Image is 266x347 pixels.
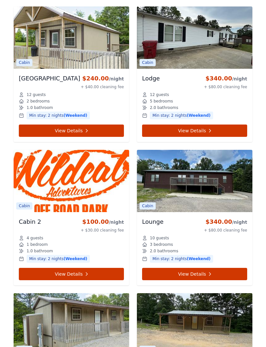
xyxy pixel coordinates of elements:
span: 12 guests [150,92,169,97]
span: (Weekend) [187,113,211,118]
span: Min stay: 2 nights [150,255,213,263]
span: 12 guests [27,92,46,97]
h3: Cabin 2 [19,217,41,226]
span: 2.0 bathrooms [150,248,178,254]
span: 2 bedrooms [27,99,50,104]
span: (Weekend) [64,257,87,261]
div: + $80.00 cleaning fee [204,228,247,233]
div: + $40.00 cleaning fee [81,84,124,90]
h3: Lounge [142,217,163,226]
span: Min stay: 2 nights [150,112,213,119]
span: /night [109,76,124,81]
span: 4 guests [27,235,43,241]
div: $340.00 [204,217,247,226]
span: (Weekend) [64,113,87,118]
span: Cabin [16,59,32,66]
a: View Details [142,268,247,280]
div: + $30.00 cleaning fee [81,228,124,233]
img: Moose Lodge [14,6,129,69]
span: 2.0 bathrooms [150,105,178,110]
span: Min stay: 2 nights [27,255,90,263]
span: 1 bedroom [27,242,48,247]
span: /night [232,220,247,225]
div: $240.00 [81,74,124,83]
img: Cabin 2 [14,150,129,212]
a: View Details [19,125,124,137]
span: Min stay: 2 nights [27,112,90,119]
span: 5 bedrooms [150,99,173,104]
h3: [GEOGRAPHIC_DATA] [19,74,80,83]
span: /night [232,76,247,81]
span: (Weekend) [187,257,211,261]
span: 1.0 bathroom [27,248,53,254]
div: $340.00 [204,74,247,83]
span: Cabin [139,202,156,209]
h3: Lodge [142,74,160,83]
div: $100.00 [81,217,124,226]
span: Cabin [139,59,156,66]
span: 10 guests [150,235,169,241]
span: /night [109,220,124,225]
a: View Details [142,125,247,137]
span: Cabin [16,202,32,209]
a: View Details [19,268,124,280]
span: 1.0 bathroom [27,105,53,110]
span: 3 bedrooms [150,242,173,247]
div: + $80.00 cleaning fee [204,84,247,90]
img: Lounge [137,150,252,212]
img: Lodge [137,6,252,69]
